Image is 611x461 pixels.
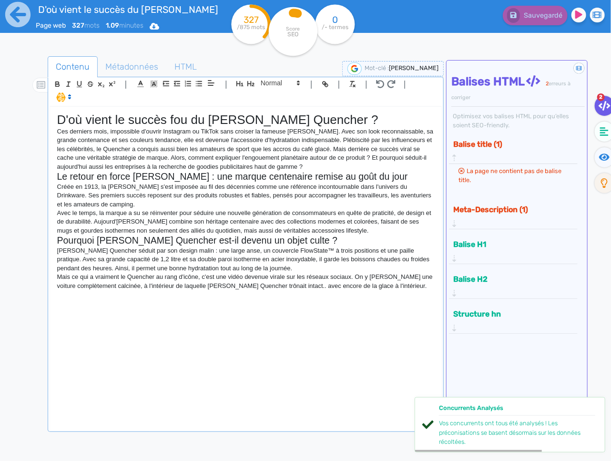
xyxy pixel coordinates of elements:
[450,202,570,217] button: Meta-Description (1)
[332,14,338,25] tspan: 0
[524,11,562,20] span: Sauvegardé
[365,64,389,72] span: Mot-clé :
[48,56,98,78] a: Contenu
[49,56,73,62] div: Domaine
[36,2,219,17] input: title
[125,78,127,91] span: |
[450,306,570,322] button: Structure hn
[72,21,100,30] span: mots
[204,77,218,89] span: Aligment
[36,21,66,30] span: Page web
[57,183,434,209] p: Créée en 1913, la [PERSON_NAME] s'est imposée au fil des décennies comme une référence incontourn...
[106,21,143,30] span: minutes
[458,167,562,184] span: La page ne contient pas de balise title.
[57,273,434,290] p: Mais ce qui a vraiment le Quencher au rang d'icône, c'est une vidéo devenue virale sur les réseau...
[450,236,576,264] div: Balise H1
[439,419,595,446] div: Vos concurrents ont tous été analysés ! Les préconisations se basent désormais sur les données ré...
[450,136,576,164] div: Balise title (1)
[450,271,576,298] div: Balise H2
[25,25,108,32] div: Domaine: [DOMAIN_NAME]
[244,14,259,25] tspan: 327
[389,64,438,72] span: [PERSON_NAME]
[167,56,205,78] a: HTML
[503,6,568,25] button: Sauvegardé
[237,24,265,31] tspan: /875 mots
[597,93,605,101] span: 2
[57,235,434,246] h2: Pourquoi [PERSON_NAME] Quencher est-il devenu un objet culte ?
[57,127,434,171] p: Ces derniers mois, impossible d'ouvrir Instagram ou TikTok sans croiser la fameuse [PERSON_NAME]....
[288,31,299,38] tspan: SEO
[48,54,97,80] span: Contenu
[15,25,23,32] img: website_grey.svg
[322,24,348,31] tspan: /- termes
[450,202,576,229] div: Meta-Description (1)
[451,112,585,130] div: Optimisez vos balises HTML pour qu’elles soient SEO-friendly.
[451,81,570,101] span: erreurs à corriger
[347,62,362,75] img: google-serp-logo.png
[27,15,47,23] div: v 4.0.25
[450,236,570,252] button: Balise H1
[57,246,434,273] p: [PERSON_NAME] Quencher séduit par son design malin : une large anse, un couvercle FlowState™ à tr...
[57,209,434,235] p: Avec le temps, la marque a su se réinventer pour séduire une nouvelle génération de consommateurs...
[106,21,119,30] b: 1.09
[546,81,549,87] span: 2
[286,26,300,32] tspan: Score
[167,54,205,80] span: HTML
[450,271,570,287] button: Balise H2
[108,55,116,63] img: tab_keywords_by_traffic_grey.svg
[450,136,570,152] button: Balise title (1)
[450,306,576,333] div: Structure hn
[15,15,23,23] img: logo_orange.svg
[439,403,595,416] div: Concurrents Analysés
[72,21,84,30] b: 327
[98,54,166,80] span: Métadonnées
[310,78,313,91] span: |
[404,78,406,91] span: |
[57,113,434,127] h1: D'où vient le succès fou du [PERSON_NAME] Quencher ?
[119,56,146,62] div: Mots-clés
[225,78,227,91] span: |
[52,92,74,103] span: I.Assistant
[365,78,367,91] span: |
[338,78,340,91] span: |
[451,75,585,102] h4: Balises HTML
[57,171,434,182] h2: Le retour en force [PERSON_NAME] : une marque centenaire remise au goût du jour
[98,56,167,78] a: Métadonnées
[39,55,46,63] img: tab_domain_overview_orange.svg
